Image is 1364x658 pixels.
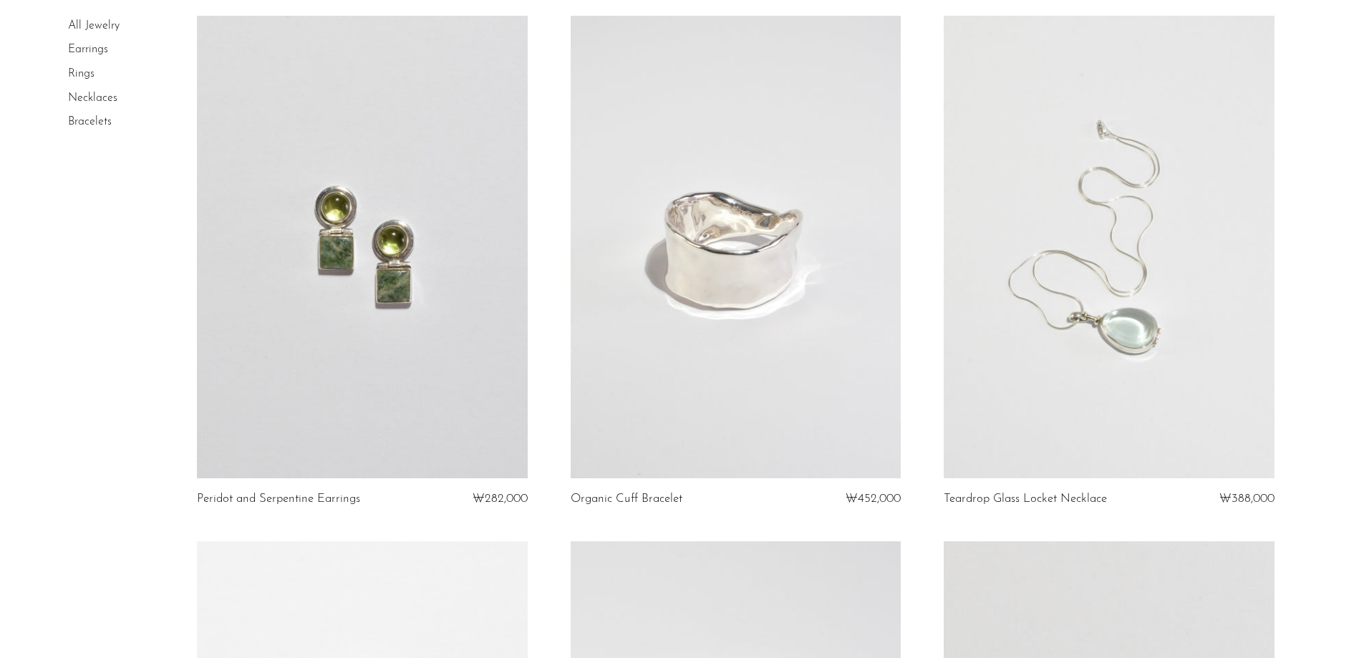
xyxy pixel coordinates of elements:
[473,493,528,505] span: ₩282,000
[68,68,95,79] a: Rings
[68,92,117,104] a: Necklaces
[197,493,360,505] a: Peridot and Serpentine Earrings
[571,493,682,505] a: Organic Cuff Bracelet
[68,44,108,56] a: Earrings
[944,493,1107,505] a: Teardrop Glass Locket Necklace
[68,20,120,32] a: All Jewelry
[1219,493,1274,505] span: ₩388,000
[846,493,901,505] span: ₩452,000
[68,116,112,127] a: Bracelets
